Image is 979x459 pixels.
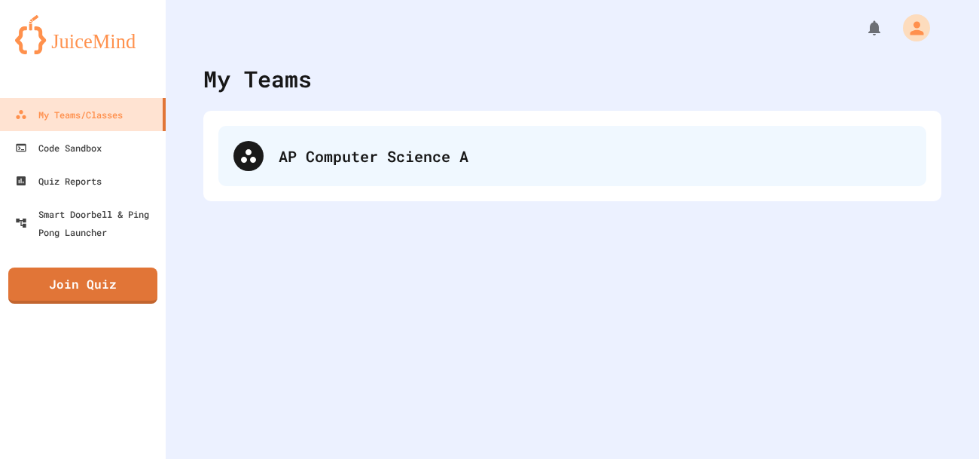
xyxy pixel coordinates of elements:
div: Code Sandbox [15,139,102,157]
div: Quiz Reports [15,172,102,190]
div: My Notifications [837,15,887,41]
div: AP Computer Science A [279,145,911,167]
a: Join Quiz [8,268,157,304]
div: Smart Doorbell & Ping Pong Launcher [15,205,160,241]
img: logo-orange.svg [15,15,151,54]
div: My Teams [203,62,312,96]
div: My Account [887,11,934,45]
div: AP Computer Science A [218,126,926,186]
div: My Teams/Classes [15,106,123,124]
